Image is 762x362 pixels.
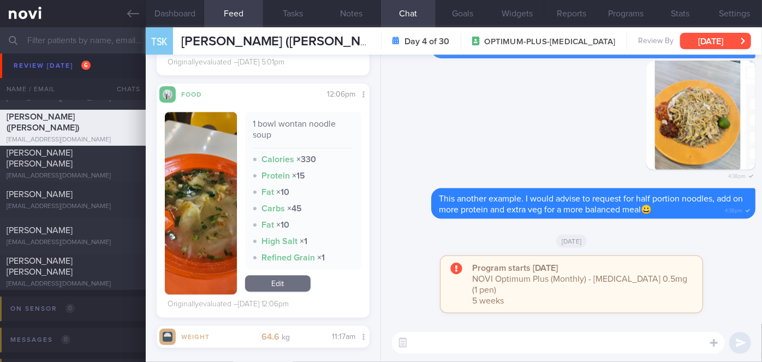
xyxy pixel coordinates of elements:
[262,221,275,229] strong: Fat
[262,188,275,197] strong: Fat
[332,333,355,341] span: 11:17am
[7,280,139,288] div: [EMAIL_ADDRESS][DOMAIN_NAME]
[638,37,674,46] span: Review By
[165,112,237,294] img: 1 bowl wontan noodle soup
[7,172,139,180] div: [EMAIL_ADDRESS][DOMAIN_NAME]
[8,301,78,316] div: On sensor
[439,194,743,214] span: This another example. I would advise to request for half portion noodles, add on more protein and...
[725,204,742,215] span: 4:38pm
[646,61,755,170] img: Photo by Sharon Gill
[472,296,504,305] span: 5 weeks
[176,331,219,341] div: Weight
[7,190,73,199] span: [PERSON_NAME]
[293,171,306,180] strong: × 15
[7,257,73,276] span: [PERSON_NAME] [PERSON_NAME]
[327,91,355,98] span: 12:06pm
[262,237,298,246] strong: High Salt
[168,300,289,310] div: Originally evaluated – [DATE] 12:06pm
[262,155,295,164] strong: Calories
[728,170,746,180] span: 4:38pm
[277,188,290,197] strong: × 10
[680,33,751,49] button: [DATE]
[168,58,285,68] div: Originally evaluated – [DATE] 5:01pm
[7,149,73,168] span: [PERSON_NAME] [PERSON_NAME]
[7,203,139,211] div: [EMAIL_ADDRESS][DOMAIN_NAME]
[61,335,70,344] span: 0
[7,94,139,103] div: [EMAIL_ADDRESS][DOMAIN_NAME]
[297,155,317,164] strong: × 330
[176,89,219,98] div: Food
[7,112,79,132] span: [PERSON_NAME] ([PERSON_NAME])
[262,253,315,262] strong: Refined Grain
[261,333,279,341] strong: 64.6
[262,204,285,213] strong: Carbs
[556,235,587,248] span: [DATE]
[472,275,687,294] span: NOVI Optimum Plus (Monthly) - [MEDICAL_DATA] 0.5mg (1 pen)
[7,226,73,235] span: [PERSON_NAME]
[318,253,325,262] strong: × 1
[282,334,290,341] small: kg
[262,171,290,180] strong: Protein
[181,35,395,48] span: [PERSON_NAME] ([PERSON_NAME])
[405,36,450,47] strong: Day 4 of 30
[472,264,558,272] strong: Program starts [DATE]
[277,221,290,229] strong: × 10
[66,304,75,313] span: 0
[485,37,616,48] span: OPTIMUM-PLUS-[MEDICAL_DATA]
[245,275,311,292] a: Edit
[8,333,73,347] div: Messages
[288,204,302,213] strong: × 45
[300,237,308,246] strong: × 1
[253,118,353,149] div: 1 bowl wontan noodle soup
[143,21,176,63] div: TSK
[7,136,139,144] div: [EMAIL_ADDRESS][DOMAIN_NAME]
[7,239,139,247] div: [EMAIL_ADDRESS][DOMAIN_NAME]
[7,82,36,91] span: Sharon1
